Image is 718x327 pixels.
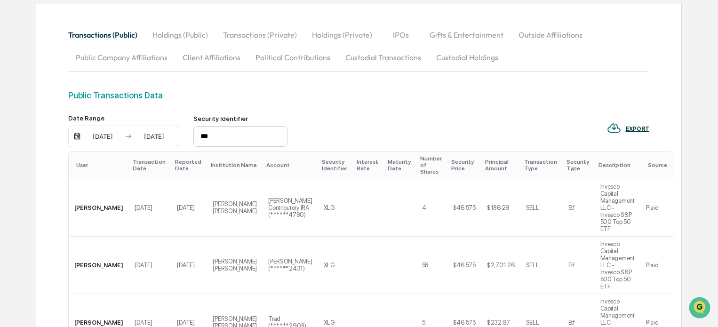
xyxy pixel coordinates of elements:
[175,159,203,172] div: Reported Date
[125,133,132,140] img: arrow right
[78,119,117,128] span: Attestations
[68,46,175,69] button: Public Company Affiliations
[640,179,673,237] td: Plaid
[76,162,125,168] div: User
[145,24,215,46] button: Holdings (Public)
[193,115,287,122] div: Security Identifier
[416,237,447,294] td: 58
[9,120,17,127] div: 🖐️
[263,179,318,237] td: [PERSON_NAME] Contributory IRA (******4780)
[129,237,171,294] td: [DATE]
[68,120,76,127] div: 🗄️
[68,24,145,46] button: Transactions (Public)
[481,179,520,237] td: $186.29
[357,159,380,172] div: Interest Rate
[566,159,591,172] div: Security Type
[207,179,263,237] td: [PERSON_NAME] [PERSON_NAME]
[73,133,81,140] img: calendar
[688,296,713,321] iframe: Open customer support
[304,24,380,46] button: Holdings (Private)
[422,24,511,46] button: Gifts & Entertainment
[215,24,304,46] button: Transactions (Private)
[388,159,413,172] div: Maturity Date
[416,179,447,237] td: 4
[451,159,478,172] div: Security Price
[420,155,444,175] div: Number of Shares
[626,126,649,132] div: EXPORT
[447,237,481,294] td: $46.575
[69,237,129,294] td: [PERSON_NAME]
[19,119,61,128] span: Preclearance
[563,237,595,294] td: Etf
[129,179,171,237] td: [DATE]
[64,115,120,132] a: 🗄️Attestations
[520,237,563,294] td: SELL
[248,46,338,69] button: Political Contributions
[485,159,517,172] div: Principal Amount
[68,90,649,100] div: Public Transactions Data
[511,24,590,46] button: Outside Affiliations
[211,162,259,168] div: Institution Name
[94,160,114,167] span: Pylon
[68,114,179,122] div: Date Range
[429,46,506,69] button: Custodial Holdings
[266,162,314,168] div: Account
[595,179,640,237] td: Invesco Capital Management LLC - Invesco S&P 500 Top 50 ETF
[171,179,207,237] td: [DATE]
[380,24,422,46] button: IPOs
[595,237,640,294] td: Invesco Capital Management LLC - Invesco S&P 500 Top 50 ETF
[171,237,207,294] td: [DATE]
[175,46,248,69] button: Client Affiliations
[322,159,349,172] div: Security Identifier
[598,162,637,168] div: Description
[9,72,26,89] img: 1746055101610-c473b297-6a78-478c-a979-82029cc54cd1
[607,121,621,135] img: EXPORT
[640,237,673,294] td: Plaid
[9,20,171,35] p: How can we help?
[318,179,353,237] td: XLG
[318,237,353,294] td: XLG
[66,159,114,167] a: Powered byPylon
[68,24,649,69] div: secondary tabs example
[134,133,174,140] div: [DATE]
[6,133,63,150] a: 🔎Data Lookup
[6,115,64,132] a: 🖐️Preclearance
[648,162,669,168] div: Source
[338,46,429,69] button: Custodial Transactions
[83,133,123,140] div: [DATE]
[32,81,119,89] div: We're available if you need us!
[9,137,17,145] div: 🔎
[69,179,129,237] td: [PERSON_NAME]
[481,237,520,294] td: $2,701.26
[24,43,155,53] input: Clear
[524,159,559,172] div: Transaction Type
[19,136,59,146] span: Data Lookup
[133,159,168,172] div: Transaction Date
[447,179,481,237] td: $46.575
[520,179,563,237] td: SELL
[207,237,263,294] td: [PERSON_NAME] [PERSON_NAME]
[32,72,154,81] div: Start new chat
[160,75,171,86] button: Start new chat
[563,179,595,237] td: Etf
